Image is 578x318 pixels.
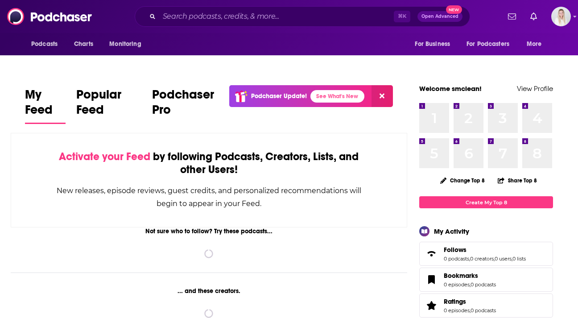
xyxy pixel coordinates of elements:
div: by following Podcasts, Creators, Lists, and other Users! [56,150,362,176]
div: My Activity [434,227,469,235]
input: Search podcasts, credits, & more... [159,9,394,24]
a: 0 episodes [444,307,470,314]
span: Follows [444,246,467,254]
img: Podchaser - Follow, Share and Rate Podcasts [7,8,93,25]
a: Bookmarks [422,273,440,286]
a: Follows [422,248,440,260]
span: , [512,256,512,262]
span: More [527,38,542,50]
span: For Business [415,38,450,50]
a: My Feed [25,87,66,124]
span: Monitoring [109,38,141,50]
a: Create My Top 8 [419,196,553,208]
img: User Profile [551,7,571,26]
p: Podchaser Update! [251,92,307,100]
span: ⌘ K [394,11,410,22]
div: Not sure who to follow? Try these podcasts... [11,227,407,235]
a: Charts [68,36,99,53]
span: My Feed [25,87,66,123]
a: 0 creators [470,256,494,262]
button: Open AdvancedNew [417,11,462,22]
a: Ratings [444,297,496,306]
a: Bookmarks [444,272,496,280]
span: Popular Feed [76,87,141,123]
button: open menu [25,36,69,53]
span: , [494,256,495,262]
a: Show notifications dropdown [504,9,520,24]
button: Change Top 8 [435,175,490,186]
span: Podchaser Pro [152,87,224,123]
a: Welcome smclean! [419,84,482,93]
a: 0 podcasts [444,256,469,262]
a: 0 users [495,256,512,262]
button: open menu [461,36,522,53]
div: New releases, episode reviews, guest credits, and personalized recommendations will begin to appe... [56,184,362,210]
span: Charts [74,38,93,50]
span: Logged in as smclean [551,7,571,26]
span: Bookmarks [444,272,478,280]
span: Ratings [444,297,466,306]
button: open menu [520,36,553,53]
a: Show notifications dropdown [527,9,541,24]
a: 0 lists [512,256,526,262]
a: View Profile [517,84,553,93]
a: Ratings [422,299,440,312]
span: New [446,5,462,14]
button: Share Top 8 [497,172,537,189]
a: Podchaser Pro [152,87,224,124]
a: 0 episodes [444,281,470,288]
div: ... and these creators. [11,287,407,295]
span: Follows [419,242,553,266]
span: Activate your Feed [59,150,150,163]
a: 0 podcasts [471,307,496,314]
button: open menu [409,36,461,53]
a: Popular Feed [76,87,141,124]
span: Podcasts [31,38,58,50]
a: 0 podcasts [471,281,496,288]
button: Show profile menu [551,7,571,26]
span: , [470,281,471,288]
button: open menu [103,36,153,53]
span: Open Advanced [421,14,458,19]
div: Search podcasts, credits, & more... [135,6,470,27]
span: For Podcasters [467,38,509,50]
a: See What's New [310,90,364,103]
span: Bookmarks [419,268,553,292]
a: Follows [444,246,526,254]
span: Ratings [419,293,553,318]
span: , [470,307,471,314]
